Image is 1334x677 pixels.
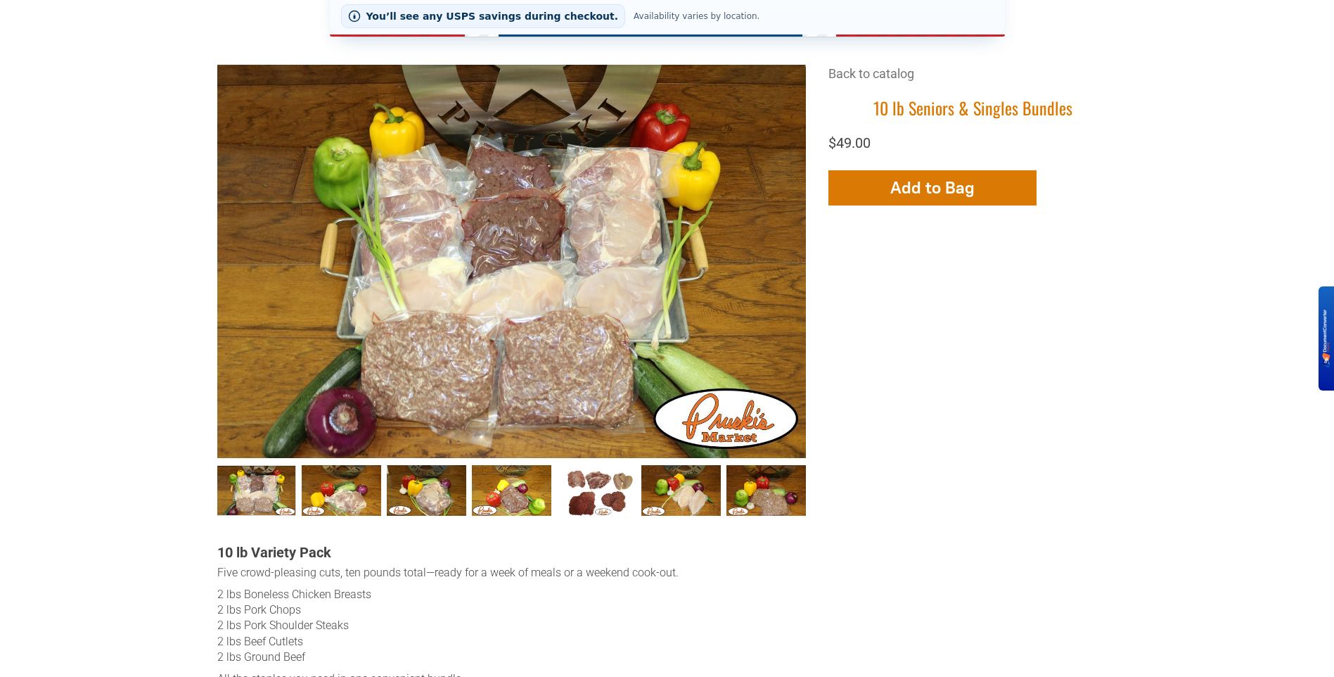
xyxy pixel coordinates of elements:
[366,11,619,22] span: You’ll see any USPS savings during checkout.
[472,465,551,517] a: Seniors &amp; Singles Bundles004 3
[828,97,1117,119] h1: 10 lb Seniors & Singles Bundles
[557,465,636,517] a: Seniors &amp; Singles Bundles005 4
[828,66,914,81] a: Back to catalog
[387,465,466,517] a: Seniors &amp; Singles Bundles003 2
[217,587,806,602] div: 2 lbs Boneless Chicken Breasts
[217,602,806,618] div: 2 lbs Pork Chops
[631,11,762,21] span: Availability varies by location.
[641,465,721,517] a: Seniors &amp; Singles Bundles006 5
[828,65,1117,96] div: Breadcrumbs
[217,634,806,650] div: 2 lbs Beef Cutlets
[217,465,296,517] a: 10 lb Seniors &amp; Singles Bundles 0
[1322,310,1330,367] img: BKR5lM0sgkDqAAAAAElFTkSuQmCC
[217,650,806,665] div: 2 lbs Ground Beef
[302,465,381,517] a: Seniors &amp; Singles Bundles002 1
[217,543,806,562] div: 10 lb Variety Pack
[890,177,975,198] span: Add to Bag
[217,618,806,633] div: 2 lbs Pork Shoulder Steaks
[828,134,871,151] span: $49.00
[217,565,806,581] div: Five crowd-pleasing cuts, ten pounds total—ready for a week of meals or a weekend cook-out.
[828,170,1037,205] button: Add to Bag
[217,65,806,457] img: 10 lb Seniors & Singles Bundles
[726,465,806,517] a: Seniors &amp; Singles Bundles007 6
